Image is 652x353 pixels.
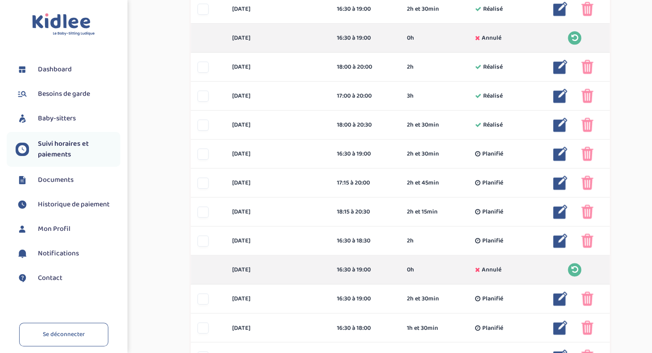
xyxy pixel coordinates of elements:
[337,120,394,130] div: 18:00 à 20:30
[16,139,120,160] a: Suivi horaires et paiements
[482,323,503,332] span: Planifié
[407,4,439,14] span: 2h et 30min
[16,247,29,260] img: notification.svg
[38,113,76,124] span: Baby-sitters
[16,87,29,101] img: besoin.svg
[407,91,414,101] span: 3h
[481,33,501,43] span: Annulé
[337,91,394,101] div: 17:00 à 20:00
[337,4,394,14] div: 16:30 à 19:00
[407,120,439,130] span: 2h et 30min
[38,224,70,234] span: Mon Profil
[481,265,501,275] span: Annulé
[553,147,567,161] img: modifier_bleu.png
[16,112,120,125] a: Baby-sitters
[226,265,330,275] div: [DATE]
[407,149,439,159] span: 2h et 30min
[16,112,29,125] img: babysitters.svg
[407,294,439,304] span: 2h et 30min
[581,118,593,132] img: poubelle_rose.png
[407,265,414,275] span: 0h
[553,320,567,335] img: modifier_bleu.png
[226,178,330,188] div: [DATE]
[581,320,593,335] img: poubelle_rose.png
[16,63,29,76] img: dashboard.svg
[226,236,330,246] div: [DATE]
[337,207,394,217] div: 18:15 à 20:30
[16,143,29,156] img: suivihoraire.svg
[482,294,503,304] span: Planifié
[38,64,72,75] span: Dashboard
[483,91,502,101] span: Réalisé
[482,207,503,217] span: Planifié
[581,234,593,248] img: poubelle_rose.png
[32,13,95,36] img: logo.svg
[16,198,29,211] img: suivihoraire.svg
[226,323,330,332] div: [DATE]
[337,294,394,304] div: 16:30 à 19:00
[553,234,567,248] img: modifier_bleu.png
[553,2,567,16] img: modifier_bleu.png
[581,89,593,103] img: poubelle_rose.png
[337,178,394,188] div: 17:15 à 20:00
[482,236,503,246] span: Planifié
[483,120,502,130] span: Réalisé
[407,207,438,217] span: 2h et 15min
[553,291,567,306] img: modifier_bleu.png
[483,4,502,14] span: Réalisé
[226,33,330,43] div: [DATE]
[407,33,414,43] span: 0h
[226,120,330,130] div: [DATE]
[553,89,567,103] img: modifier_bleu.png
[581,291,593,306] img: poubelle_rose.png
[482,149,503,159] span: Planifié
[581,205,593,219] img: poubelle_rose.png
[407,323,438,332] span: 1h et 30min
[553,118,567,132] img: modifier_bleu.png
[337,323,394,332] div: 16:30 à 18:00
[38,139,120,160] span: Suivi horaires et paiements
[581,60,593,74] img: poubelle_rose.png
[337,265,394,275] div: 16:30 à 19:00
[16,247,120,260] a: Notifications
[553,205,567,219] img: modifier_bleu.png
[337,236,394,246] div: 16:30 à 18:30
[19,323,108,346] a: Se déconnecter
[482,178,503,188] span: Planifié
[581,147,593,161] img: poubelle_rose.png
[337,149,394,159] div: 16:30 à 19:00
[226,4,330,14] div: [DATE]
[553,60,567,74] img: modifier_bleu.png
[16,87,120,101] a: Besoins de garde
[337,62,394,72] div: 18:00 à 20:00
[226,149,330,159] div: [DATE]
[16,173,29,187] img: documents.svg
[337,33,394,43] div: 16:30 à 19:00
[16,271,29,285] img: contact.svg
[16,271,120,285] a: Contact
[16,222,120,236] a: Mon Profil
[38,248,79,259] span: Notifications
[226,294,330,304] div: [DATE]
[407,178,439,188] span: 2h et 45min
[226,207,330,217] div: [DATE]
[581,176,593,190] img: poubelle_rose.png
[38,199,110,210] span: Historique de paiement
[581,2,593,16] img: poubelle_rose.png
[16,173,120,187] a: Documents
[407,236,414,246] span: 2h
[483,62,502,72] span: Réalisé
[16,63,120,76] a: Dashboard
[38,175,74,185] span: Documents
[226,62,330,72] div: [DATE]
[553,176,567,190] img: modifier_bleu.png
[16,198,120,211] a: Historique de paiement
[38,89,90,99] span: Besoins de garde
[226,91,330,101] div: [DATE]
[38,273,62,283] span: Contact
[16,222,29,236] img: profil.svg
[407,62,414,72] span: 2h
